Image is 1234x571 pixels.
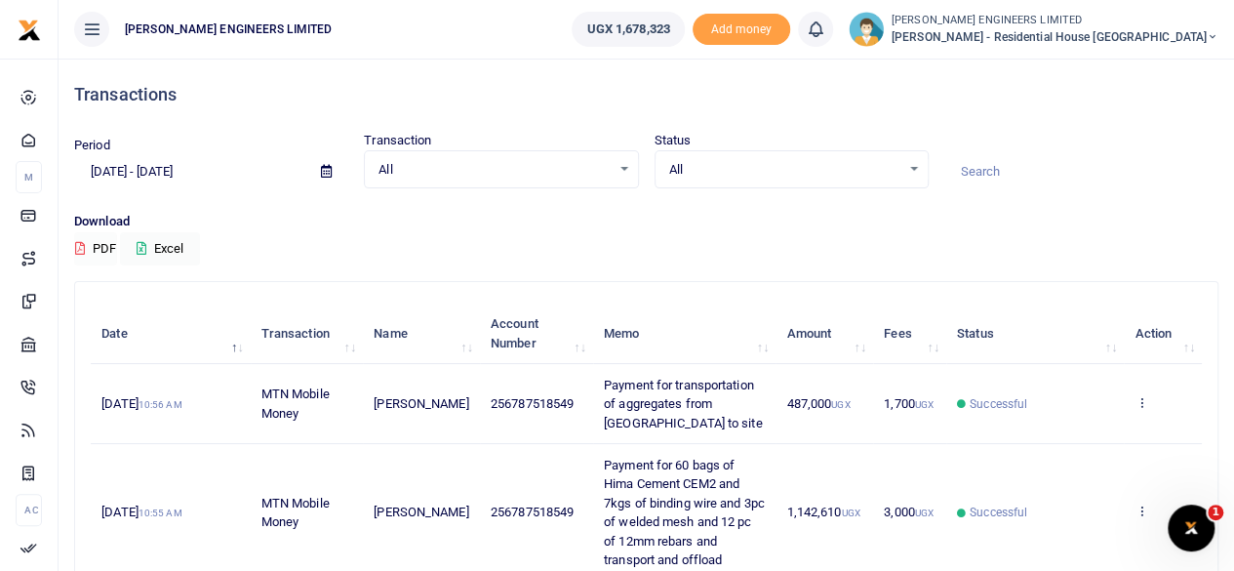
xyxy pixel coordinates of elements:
span: [PERSON_NAME] [374,505,468,519]
small: 10:55 AM [139,508,182,518]
span: 256787518549 [491,505,574,519]
span: Add money [693,14,790,46]
th: Fees: activate to sort column ascending [873,304,946,364]
input: select period [74,155,305,188]
input: Search [944,155,1218,188]
li: Ac [16,494,42,526]
span: 3,000 [884,505,934,519]
img: logo-small [18,19,41,42]
small: UGX [915,399,934,410]
span: Successful [970,504,1027,521]
span: [PERSON_NAME] - Residential House [GEOGRAPHIC_DATA] [892,28,1218,46]
th: Transaction: activate to sort column ascending [251,304,364,364]
li: Wallet ballance [564,12,692,47]
span: 256787518549 [491,396,574,411]
button: PDF [74,232,117,265]
a: Add money [693,20,790,35]
span: [PERSON_NAME] ENGINEERS LIMITED [117,20,339,38]
span: 487,000 [786,396,850,411]
span: 1,700 [884,396,934,411]
span: MTN Mobile Money [261,496,330,530]
th: Name: activate to sort column ascending [363,304,480,364]
a: profile-user [PERSON_NAME] ENGINEERS LIMITED [PERSON_NAME] - Residential House [GEOGRAPHIC_DATA] [849,12,1218,47]
h4: Transactions [74,84,1218,105]
span: All [669,160,900,180]
label: Period [74,136,110,155]
button: Excel [120,232,200,265]
p: Download [74,212,1218,232]
th: Status: activate to sort column ascending [946,304,1124,364]
span: MTN Mobile Money [261,387,330,421]
small: UGX [831,399,850,410]
li: Toup your wallet [693,14,790,46]
span: [DATE] [101,505,181,519]
a: logo-small logo-large logo-large [18,21,41,36]
span: Payment for 60 bags of Hima Cement CEM2 and 7kgs of binding wire and 3pc of welded mesh and 12 pc... [604,458,765,568]
th: Action: activate to sort column ascending [1124,304,1202,364]
label: Status [655,131,692,150]
span: [PERSON_NAME] [374,396,468,411]
th: Date: activate to sort column descending [91,304,251,364]
th: Account Number: activate to sort column ascending [480,304,593,364]
small: 10:56 AM [139,399,182,410]
iframe: Intercom live chat [1168,505,1214,551]
small: UGX [841,508,859,518]
span: [DATE] [101,396,181,411]
span: 1,142,610 [786,505,859,519]
span: Successful [970,395,1027,413]
small: [PERSON_NAME] ENGINEERS LIMITED [892,13,1218,29]
small: UGX [915,508,934,518]
th: Amount: activate to sort column ascending [776,304,873,364]
label: Transaction [364,131,431,150]
span: Payment for transportation of aggregates from [GEOGRAPHIC_DATA] to site [604,378,763,430]
span: 1 [1208,505,1223,520]
li: M [16,161,42,193]
th: Memo: activate to sort column ascending [593,304,776,364]
a: UGX 1,678,323 [572,12,684,47]
img: profile-user [849,12,884,47]
span: UGX 1,678,323 [586,20,669,39]
span: All [378,160,610,180]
